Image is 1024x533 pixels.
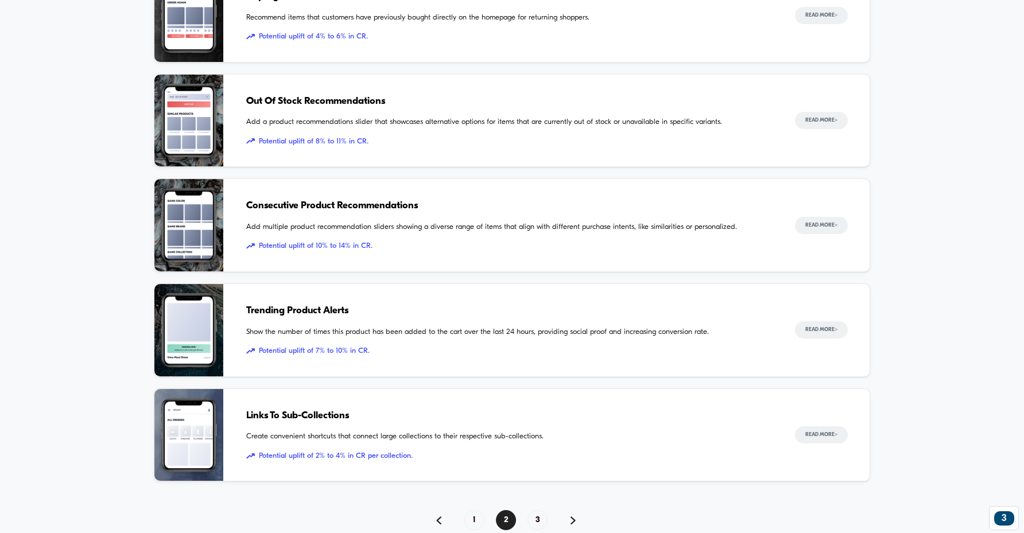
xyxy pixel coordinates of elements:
[246,408,773,423] span: Links To Sub-Collections
[154,389,223,481] img: Create convenient shortcuts that connect large collections to their respective sub-collections.
[436,516,441,524] img: pagination back
[795,7,848,24] button: Read More>
[246,136,773,147] span: Potential uplift of 8% to 11% in CR.
[246,450,773,462] span: Potential uplift of 2% to 4% in CR per collection.
[246,345,773,357] span: Potential uplift of 7% to 10% in CR.
[154,179,223,271] img: Add multiple product recommendation sliders showing a diverse range of items that align with diff...
[795,217,848,234] button: Read More>
[154,284,223,376] img: Show the number of times this product has been added to the cart over the last 24 hours, providin...
[246,221,773,233] span: Add multiple product recommendation sliders showing a diverse range of items that align with diff...
[527,510,548,530] span: 3
[154,75,223,167] img: Add a product recommendations slider that showcases alternative options for items that are curren...
[246,94,773,109] span: Out Of Stock Recommendations
[571,516,576,524] img: pagination forward
[795,321,848,339] button: Read More>
[246,304,773,318] span: Trending Product Alerts
[795,112,848,129] button: Read More>
[246,199,773,213] span: Consecutive Product Recommendations
[246,12,773,24] span: Recommend items that customers have previously bought directly on the homepage for returning shop...
[246,431,773,442] span: Create convenient shortcuts that connect large collections to their respective sub-collections.
[795,426,848,443] button: Read More>
[246,326,773,338] span: Show the number of times this product has been added to the cart over the last 24 hours, providin...
[246,31,773,42] span: Potential uplift of 4% to 6% in CR.
[496,510,516,530] span: 2
[464,510,484,530] span: 1
[246,116,773,128] span: Add a product recommendations slider that showcases alternative options for items that are curren...
[246,240,773,252] span: Potential uplift of 10% to 14% in CR.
